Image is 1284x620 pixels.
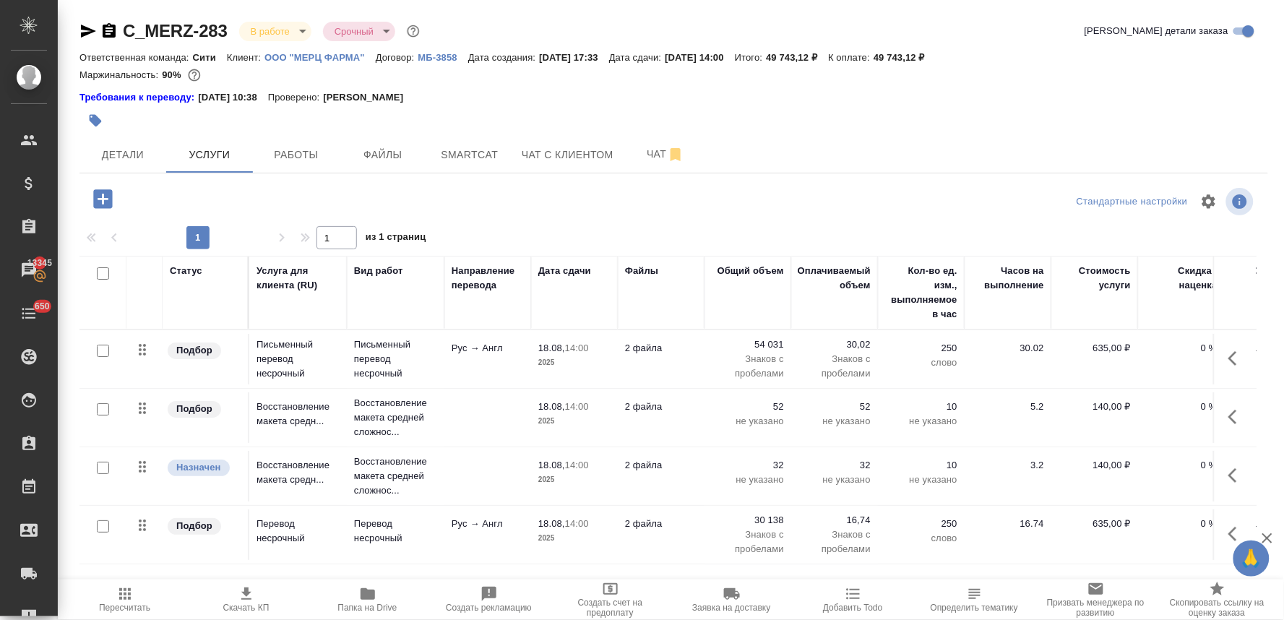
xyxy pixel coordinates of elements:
div: Направление перевода [452,264,524,293]
span: 🙏 [1239,543,1264,574]
span: Призвать менеджера по развитию [1044,598,1148,618]
p: Клиент: [227,52,264,63]
p: 140,00 ₽ [1059,458,1131,473]
a: ООО "МЕРЦ ФАРМА" [264,51,376,63]
button: Скачать КП [186,580,307,620]
p: 0 % [1145,341,1218,356]
button: Создать счет на предоплату [550,580,671,620]
button: Показать кнопки [1220,341,1254,376]
p: Перевод несрочный [257,517,340,546]
span: Smartcat [435,146,504,164]
p: Подбор [176,519,212,533]
div: Дата сдачи [538,264,591,278]
button: В работе [246,25,294,38]
p: 90% [162,69,184,80]
p: 54 031 [712,337,784,352]
p: не указано [885,473,957,487]
p: Ответственная команда: [79,52,193,63]
button: Скопировать ссылку на оценку заказа [1157,580,1278,620]
div: split button [1073,191,1192,213]
p: Знаков с пробелами [798,352,871,381]
p: Восстановление макета средней сложнос... [354,455,437,498]
p: Письменный перевод несрочный [354,337,437,381]
button: Добавить Todo [793,580,914,620]
p: не указано [885,414,957,429]
a: C_MERZ-283 [123,21,228,40]
p: не указано [712,414,784,429]
p: Восстановление макета средн... [257,400,340,429]
div: Часов на выполнение [972,264,1044,293]
button: Добавить услугу [83,184,123,214]
button: 4040.40 RUB; [185,66,204,85]
p: 2025 [538,473,611,487]
td: 16.74 [965,509,1051,560]
td: 3.2 [965,451,1051,501]
p: 18.08, [538,343,565,353]
button: Скопировать ссылку [100,22,118,40]
p: Договор: [376,52,418,63]
div: В работе [323,22,395,41]
p: не указано [712,473,784,487]
div: Общий объем [718,264,784,278]
p: Подбор [176,343,212,358]
p: [DATE] 14:00 [665,52,735,63]
div: Стоимость услуги [1059,264,1131,293]
span: Настроить таблицу [1192,184,1226,219]
span: Услуги [175,146,244,164]
button: Показать кнопки [1220,517,1254,551]
span: 650 [26,299,59,314]
p: слово [885,531,957,546]
p: 250 [885,341,957,356]
span: Детали [88,146,158,164]
a: 650 [4,296,54,332]
button: Определить тематику [914,580,1035,620]
p: 2 файла [625,341,697,356]
button: Заявка на доставку [671,580,793,620]
p: [DATE] 10:38 [198,90,268,105]
p: 2025 [538,531,611,546]
span: [PERSON_NAME] детали заказа [1085,24,1228,38]
span: Определить тематику [931,603,1018,613]
p: 10 [885,400,957,414]
p: 52 [712,400,784,414]
p: 250 [885,517,957,531]
button: Доп статусы указывают на важность/срочность заказа [404,22,423,40]
p: Дата сдачи: [609,52,665,63]
p: 14:00 [565,401,589,412]
p: 0 % [1145,458,1218,473]
p: 52 [798,400,871,414]
span: Создать счет на предоплату [559,598,663,618]
p: ООО "МЕРЦ ФАРМА" [264,52,376,63]
div: Вид работ [354,264,403,278]
p: 18.08, [538,518,565,529]
div: Файлы [625,264,658,278]
p: 18.08, [538,460,565,470]
p: 49 743,12 ₽ [766,52,828,63]
p: не указано [798,414,871,429]
p: [DATE] 17:33 [539,52,609,63]
p: Письменный перевод несрочный [257,337,340,381]
p: Знаков с пробелами [798,528,871,556]
div: В работе [239,22,311,41]
p: 18.08, [538,401,565,412]
p: 14:00 [565,343,589,353]
button: Показать кнопки [1220,458,1254,493]
span: Посмотреть информацию [1226,188,1257,215]
span: Файлы [348,146,418,164]
p: Восстановление макета средн... [257,458,340,487]
p: 10 [885,458,957,473]
p: Перевод несрочный [354,517,437,546]
button: Пересчитать [64,580,186,620]
div: Нажми, чтобы открыть папку с инструкцией [79,90,198,105]
button: Создать рекламацию [428,580,550,620]
p: 2 файла [625,400,697,414]
td: 5.2 [965,392,1051,443]
a: Требования к переводу: [79,90,198,105]
button: Добавить тэг [79,105,111,137]
div: Услуга для клиента (RU) [257,264,340,293]
svg: Отписаться [667,146,684,163]
span: Заявка на доставку [692,603,770,613]
p: Восстановление макета средней сложнос... [354,396,437,439]
p: МБ-3858 [418,52,468,63]
p: 14:00 [565,460,589,470]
